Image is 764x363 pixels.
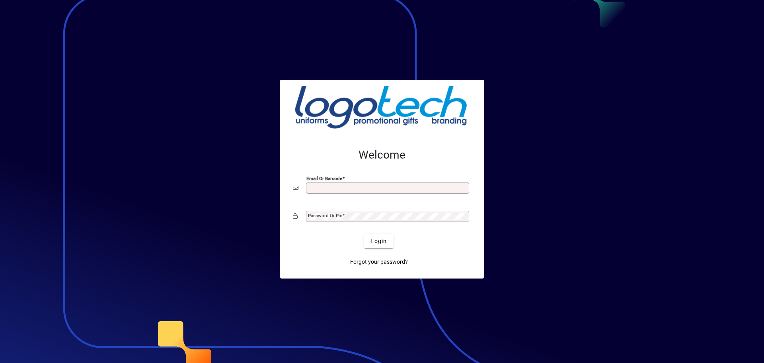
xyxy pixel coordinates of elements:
[350,258,408,266] span: Forgot your password?
[293,148,471,162] h2: Welcome
[347,255,411,269] a: Forgot your password?
[306,176,342,181] mat-label: Email or Barcode
[308,213,342,218] mat-label: Password or Pin
[370,237,387,245] span: Login
[364,234,393,248] button: Login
